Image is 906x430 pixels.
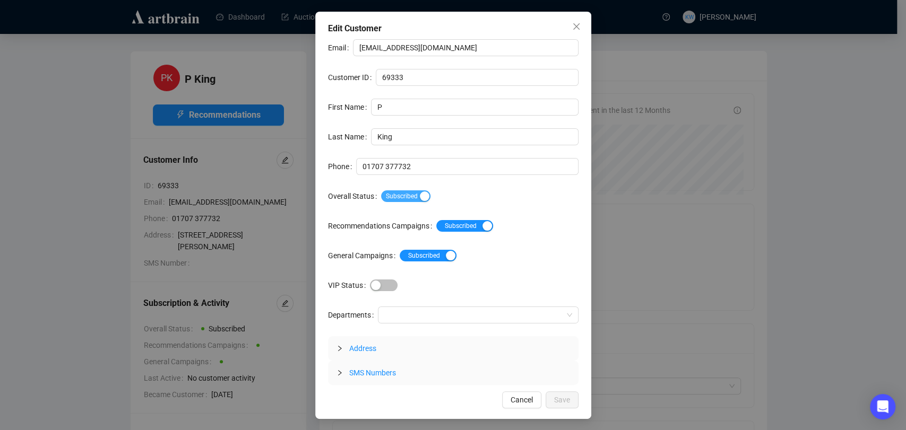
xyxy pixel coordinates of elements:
button: Overall Status [381,190,430,202]
span: collapsed [336,370,343,376]
div: Edit Customer [328,22,579,35]
div: Open Intercom Messenger [870,394,895,419]
span: SMS Numbers [349,368,396,377]
label: Overall Status [328,188,381,205]
button: VIP Status [370,279,398,291]
span: close [572,22,581,31]
label: Email [328,39,353,56]
span: Address [349,344,376,353]
input: Phone [356,158,579,175]
label: Recommendations Campaigns [328,217,436,234]
button: Cancel [502,391,541,408]
span: Cancel [511,394,533,406]
label: First Name [328,99,371,116]
label: Departments [328,306,378,323]
div: SMS Numbers [328,361,579,385]
label: Phone [328,158,356,175]
button: General Campaigns [400,250,456,261]
div: Address [328,336,579,361]
label: General Campaigns [328,247,400,264]
span: collapsed [336,345,343,352]
input: Email [353,39,579,56]
button: Close [568,18,585,35]
input: First Name [371,99,579,116]
input: Customer ID [376,69,579,86]
label: VIP Status [328,277,370,294]
label: Customer ID [328,69,376,86]
button: Recommendations Campaigns [436,220,493,232]
button: Save [546,391,579,408]
label: Last Name [328,128,371,145]
input: Last Name [371,128,579,145]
